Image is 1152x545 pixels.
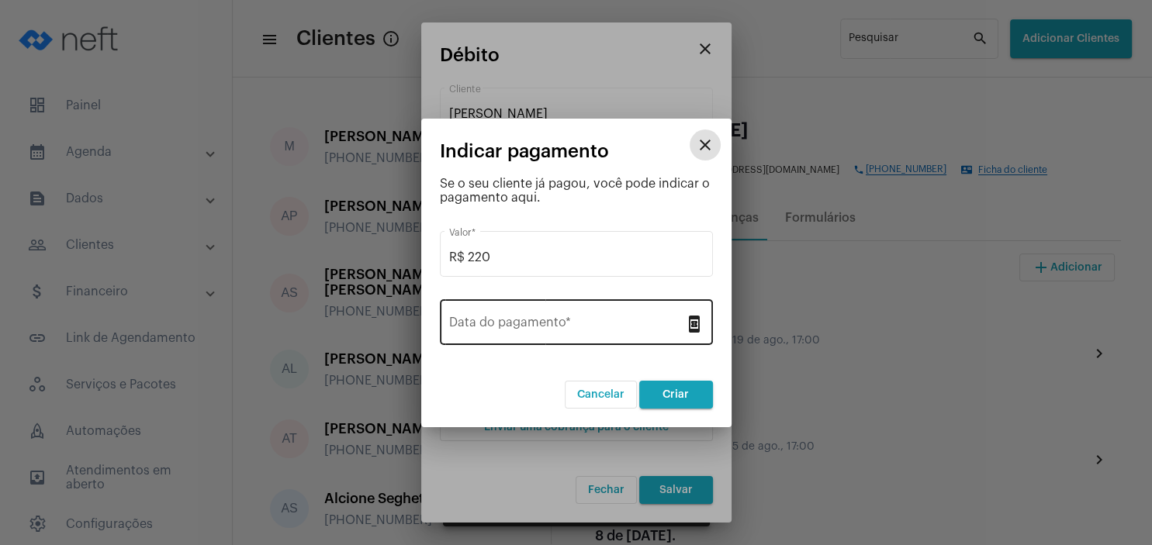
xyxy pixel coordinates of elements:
[440,141,609,161] span: Indicar pagamento
[662,389,689,400] span: Criar
[577,389,624,400] span: Cancelar
[565,381,637,409] button: Cancelar
[696,136,714,154] mat-icon: close
[440,177,713,205] div: Se o seu cliente já pagou, você pode indicar o pagamento aqui.
[639,381,713,409] button: Criar
[449,250,704,264] input: Valor
[685,314,704,333] mat-icon: book_online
